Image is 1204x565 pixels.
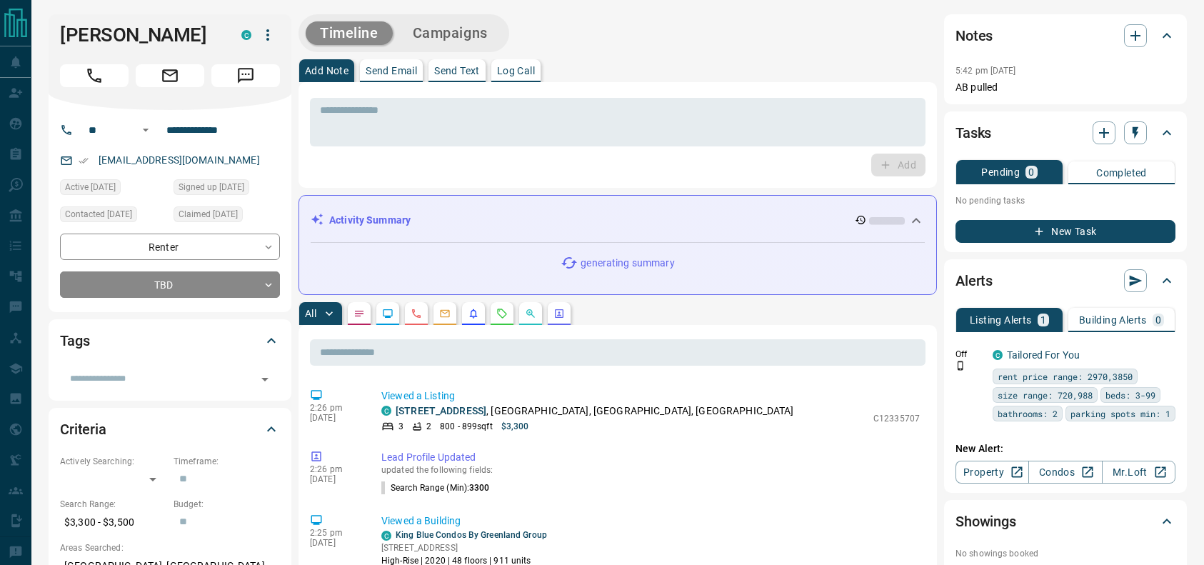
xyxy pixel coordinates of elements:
svg: Calls [411,308,422,319]
p: 800 - 899 sqft [440,420,492,433]
div: Sat Aug 09 2025 [174,179,280,199]
div: TBD [60,271,280,298]
div: Showings [955,504,1175,539]
h2: Showings [955,510,1016,533]
h2: Alerts [955,269,993,292]
h1: [PERSON_NAME] [60,24,220,46]
p: 2:26 pm [310,403,360,413]
button: Open [255,369,275,389]
p: Timeframe: [174,455,280,468]
p: Send Email [366,66,417,76]
p: Areas Searched: [60,541,280,554]
p: 2:26 pm [310,464,360,474]
p: $3,300 - $3,500 [60,511,166,534]
p: Search Range (Min) : [381,481,490,494]
button: New Task [955,220,1175,243]
span: bathrooms: 2 [998,406,1058,421]
p: generating summary [581,256,674,271]
p: Activity Summary [329,213,411,228]
p: , [GEOGRAPHIC_DATA], [GEOGRAPHIC_DATA], [GEOGRAPHIC_DATA] [396,404,794,419]
p: [STREET_ADDRESS] [381,541,547,554]
div: Activity Summary [311,207,925,234]
p: Viewed a Listing [381,389,920,404]
span: Active [DATE] [65,180,116,194]
p: C12335707 [873,412,920,425]
p: $3,300 [501,420,529,433]
p: 3 [398,420,403,433]
p: Send Text [434,66,480,76]
p: Log Call [497,66,535,76]
div: Sat Aug 09 2025 [174,206,280,226]
div: Criteria [60,412,280,446]
p: 5:42 pm [DATE] [955,66,1016,76]
a: [EMAIL_ADDRESS][DOMAIN_NAME] [99,154,260,166]
div: Tags [60,324,280,358]
p: Viewed a Building [381,514,920,529]
p: No showings booked [955,547,1175,560]
div: condos.ca [241,30,251,40]
a: King Blue Condos By Greenland Group [396,530,547,540]
h2: Notes [955,24,993,47]
p: 0 [1028,167,1034,177]
p: New Alert: [955,441,1175,456]
h2: Criteria [60,418,106,441]
svg: Requests [496,308,508,319]
p: Completed [1096,168,1147,178]
a: Mr.Loft [1102,461,1175,484]
a: Condos [1028,461,1102,484]
p: Actively Searching: [60,455,166,468]
svg: Agent Actions [553,308,565,319]
button: Open [137,121,154,139]
svg: Emails [439,308,451,319]
svg: Lead Browsing Activity [382,308,393,319]
p: updated the following fields: [381,465,920,475]
span: Claimed [DATE] [179,207,238,221]
p: [DATE] [310,538,360,548]
p: Listing Alerts [970,315,1032,325]
a: [STREET_ADDRESS] [396,405,486,416]
div: Sat Aug 09 2025 [60,206,166,226]
p: No pending tasks [955,190,1175,211]
p: 0 [1155,315,1161,325]
button: Timeline [306,21,393,45]
span: size range: 720,988 [998,388,1093,402]
p: Off [955,348,984,361]
p: 2 [426,420,431,433]
span: rent price range: 2970,3850 [998,369,1133,384]
div: Notes [955,19,1175,53]
p: Add Note [305,66,348,76]
span: parking spots min: 1 [1070,406,1170,421]
div: condos.ca [993,350,1003,360]
span: 3300 [469,483,489,493]
p: Budget: [174,498,280,511]
div: Alerts [955,264,1175,298]
p: [DATE] [310,413,360,423]
p: Building Alerts [1079,315,1147,325]
div: Tasks [955,116,1175,150]
p: All [305,309,316,319]
h2: Tags [60,329,89,352]
svg: Notes [353,308,365,319]
span: Signed up [DATE] [179,180,244,194]
h2: Tasks [955,121,991,144]
p: Pending [981,167,1020,177]
div: Sun Aug 10 2025 [60,179,166,199]
p: Search Range: [60,498,166,511]
p: AB pulled [955,80,1175,95]
svg: Opportunities [525,308,536,319]
svg: Push Notification Only [955,361,965,371]
svg: Listing Alerts [468,308,479,319]
a: Tailored For You [1007,349,1080,361]
span: Email [136,64,204,87]
div: condos.ca [381,406,391,416]
svg: Email Verified [79,156,89,166]
p: [DATE] [310,474,360,484]
p: Lead Profile Updated [381,450,920,465]
span: Call [60,64,129,87]
div: condos.ca [381,531,391,541]
p: 1 [1040,315,1046,325]
span: Contacted [DATE] [65,207,132,221]
a: Property [955,461,1029,484]
button: Campaigns [398,21,502,45]
div: Renter [60,234,280,260]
